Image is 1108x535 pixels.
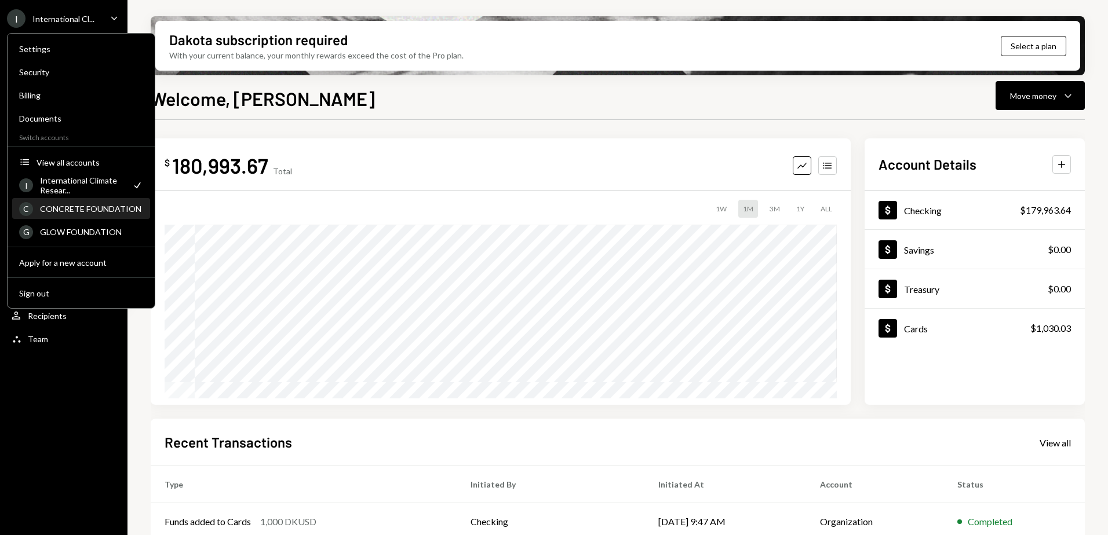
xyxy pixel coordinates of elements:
[711,200,731,218] div: 1W
[40,204,143,214] div: CONCRETE FOUNDATION
[169,49,464,61] div: With your current balance, your monthly rewards exceed the cost of the Pro plan.
[904,323,928,334] div: Cards
[8,131,155,142] div: Switch accounts
[28,311,67,321] div: Recipients
[12,108,150,129] a: Documents
[865,269,1085,308] a: Treasury$0.00
[7,9,25,28] div: I
[19,44,143,54] div: Settings
[865,190,1085,229] a: Checking$179,963.64
[1020,203,1071,217] div: $179,963.64
[904,205,942,216] div: Checking
[40,175,125,195] div: International Climate Resear...
[273,166,292,176] div: Total
[12,38,150,59] a: Settings
[40,227,143,237] div: GLOW FOUNDATION
[12,252,150,273] button: Apply for a new account
[1001,36,1066,56] button: Select a plan
[904,284,939,295] div: Treasury
[165,157,170,168] div: $
[1048,243,1071,256] div: $0.00
[19,178,33,192] div: I
[151,466,457,503] th: Type
[12,283,150,304] button: Sign out
[865,230,1085,269] a: Savings$0.00
[260,515,316,529] div: 1,000 DKUSD
[7,328,121,349] a: Team
[165,433,292,452] h2: Recent Transactions
[19,113,143,123] div: Documents
[19,90,143,100] div: Billing
[1010,90,1056,102] div: Move money
[996,81,1085,110] button: Move money
[28,334,48,344] div: Team
[19,67,143,77] div: Security
[904,244,934,255] div: Savings
[738,200,758,218] div: 1M
[644,466,806,503] th: Initiated At
[37,157,143,167] div: View all accounts
[816,200,837,218] div: ALL
[865,309,1085,347] a: Cards$1,030.03
[7,305,121,326] a: Recipients
[792,200,809,218] div: 1Y
[12,152,150,173] button: View all accounts
[172,152,268,178] div: 180,993.67
[12,85,150,105] a: Billing
[32,14,94,24] div: International Cl...
[1030,321,1071,335] div: $1,030.03
[12,221,150,242] a: GGLOW FOUNDATION
[457,466,644,503] th: Initiated By
[943,466,1085,503] th: Status
[19,288,143,298] div: Sign out
[765,200,785,218] div: 3M
[12,198,150,219] a: CCONCRETE FOUNDATION
[806,466,943,503] th: Account
[19,258,143,267] div: Apply for a new account
[1040,436,1071,449] a: View all
[879,155,976,174] h2: Account Details
[169,30,348,49] div: Dakota subscription required
[12,61,150,82] a: Security
[1040,437,1071,449] div: View all
[19,202,33,216] div: C
[165,515,251,529] div: Funds added to Cards
[19,225,33,239] div: G
[968,515,1012,529] div: Completed
[151,87,375,110] h1: Welcome, [PERSON_NAME]
[1048,282,1071,296] div: $0.00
